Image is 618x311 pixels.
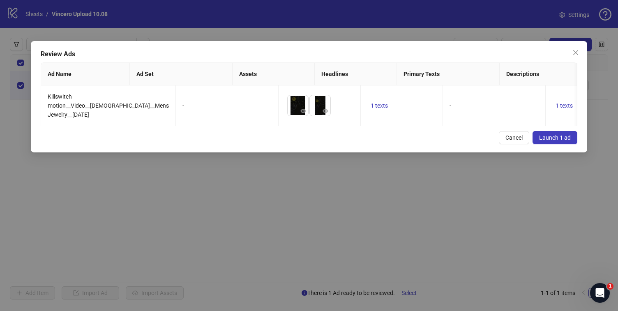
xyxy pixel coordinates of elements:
span: 1 texts [556,102,573,109]
th: Primary Texts [397,63,500,85]
span: - [450,102,451,109]
button: 1 texts [552,101,576,111]
button: Close [569,46,582,59]
th: Ad Name [41,63,130,85]
div: Review Ads [41,49,577,59]
span: Launch 1 ad [539,134,571,141]
img: Asset 1 [288,95,308,116]
th: Descriptions [500,63,602,85]
th: Headlines [315,63,397,85]
span: eye [300,108,306,114]
span: Cancel [505,134,523,141]
iframe: Intercom live chat [590,283,610,303]
span: 1 texts [371,102,388,109]
th: Assets [233,63,315,85]
span: eye [323,108,328,114]
button: Launch 1 ad [533,131,577,144]
button: Preview [298,106,308,116]
button: Preview [321,106,330,116]
th: Ad Set [130,63,233,85]
button: Cancel [499,131,529,144]
span: 1 [607,283,613,290]
div: - [182,101,272,110]
button: 1 texts [367,101,391,111]
span: Killswitch motion__Video__[DEMOGRAPHIC_DATA]__Mens Jewelry__[DATE] [48,93,169,118]
img: Asset 2 [310,95,330,116]
span: close [572,49,579,56]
